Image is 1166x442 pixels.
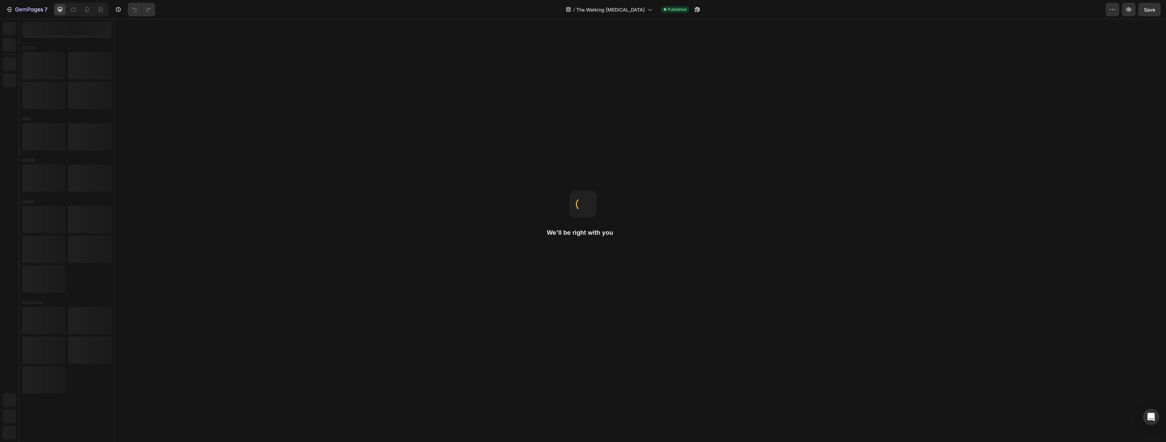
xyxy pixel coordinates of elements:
p: 7 [44,5,47,14]
button: 7 [3,3,51,16]
h2: We'll be right with you [547,229,619,237]
span: The Walking [MEDICAL_DATA] [576,6,645,13]
span: Save [1144,7,1155,13]
button: Save [1138,3,1161,16]
div: Undo/Redo [128,3,155,16]
div: Open Intercom Messenger [1143,409,1159,425]
span: Published [668,6,686,13]
span: / [573,6,575,13]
